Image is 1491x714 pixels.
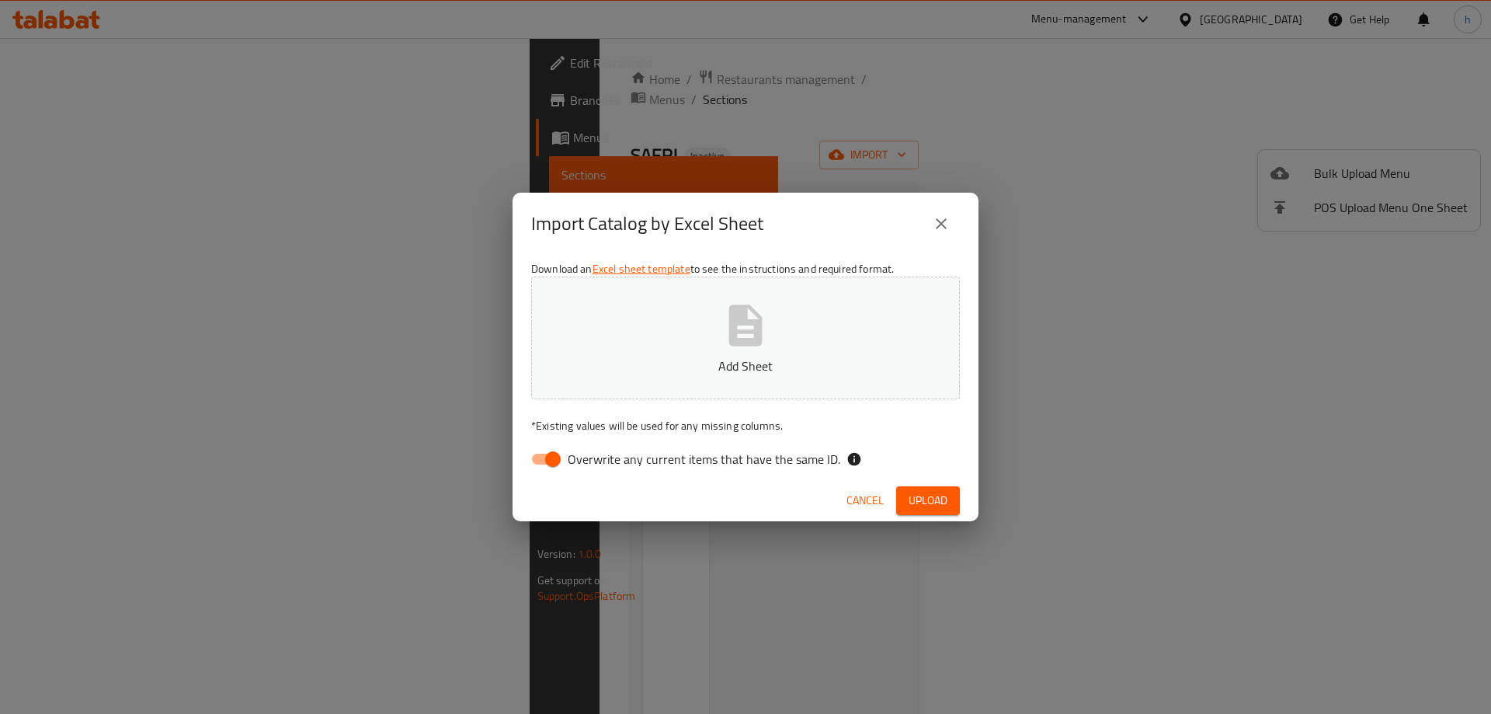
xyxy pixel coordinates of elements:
p: Existing values will be used for any missing columns. [531,418,960,434]
p: Add Sheet [555,357,936,375]
button: Upload [896,486,960,515]
span: Cancel [846,491,884,510]
button: close [923,205,960,242]
button: Cancel [840,486,890,515]
span: Upload [909,491,947,510]
button: Add Sheet [531,277,960,399]
svg: If the overwrite option isn't selected, then the items that match an existing ID will be ignored ... [846,451,862,467]
h2: Import Catalog by Excel Sheet [531,211,763,236]
div: Download an to see the instructions and required format. [513,255,978,480]
span: Overwrite any current items that have the same ID. [568,450,840,468]
a: Excel sheet template [593,259,690,279]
